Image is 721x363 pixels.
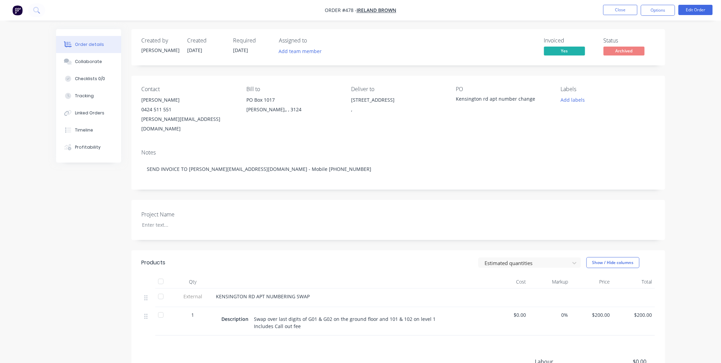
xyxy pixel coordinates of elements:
[142,105,235,114] div: 0424 511 551
[325,7,357,14] span: Order #478 -
[603,5,638,15] button: Close
[56,36,121,53] button: Order details
[574,311,610,318] span: $200.00
[233,47,248,53] span: [DATE]
[544,37,595,44] div: Invoiced
[75,76,105,82] div: Checklists 0/0
[571,275,613,289] div: Price
[351,86,445,92] div: Deliver to
[351,95,445,105] div: [STREET_ADDRESS]
[175,293,211,300] span: External
[456,95,542,105] div: Kensington rd apt number change
[188,47,203,53] span: [DATE]
[142,95,235,134] div: [PERSON_NAME]0424 511 551[PERSON_NAME][EMAIL_ADDRESS][DOMAIN_NAME]
[604,37,655,44] div: Status
[246,105,340,114] div: [PERSON_NAME],, , 3124
[532,311,568,318] span: 0%
[351,105,445,114] div: ,
[188,37,225,44] div: Created
[679,5,713,15] button: Edit Order
[490,311,527,318] span: $0.00
[544,47,585,55] span: Yes
[641,5,675,16] button: Options
[351,95,445,117] div: [STREET_ADDRESS],
[587,257,640,268] button: Show / Hide columns
[279,47,326,56] button: Add team member
[275,47,325,56] button: Add team member
[56,104,121,122] button: Linked Orders
[192,311,194,318] span: 1
[557,95,589,104] button: Add labels
[246,95,340,117] div: PO Box 1017[PERSON_NAME],, , 3124
[56,122,121,139] button: Timeline
[487,275,529,289] div: Cost
[279,37,348,44] div: Assigned to
[75,41,104,48] div: Order details
[142,37,179,44] div: Created by
[56,53,121,70] button: Collaborate
[142,86,235,92] div: Contact
[246,95,340,105] div: PO Box 1017
[222,314,252,324] div: Description
[142,47,179,54] div: [PERSON_NAME]
[12,5,23,15] img: Factory
[357,7,396,14] a: Ireland Brown
[75,144,101,150] div: Profitability
[56,139,121,156] button: Profitability
[142,114,235,134] div: [PERSON_NAME][EMAIL_ADDRESS][DOMAIN_NAME]
[252,314,439,331] div: Swap over last digits of G01 & G02 on the ground floor and 101 & 102 on level 1 Includes Call out...
[75,127,93,133] div: Timeline
[216,293,310,300] span: KENSINGTON RD APT NUMBERING SWAP
[142,149,655,156] div: Notes
[529,275,571,289] div: Markup
[142,210,227,218] label: Project Name
[613,275,655,289] div: Total
[142,159,655,179] div: SEND INVOICE TO [PERSON_NAME][EMAIL_ADDRESS][DOMAIN_NAME] - Mobile [PHONE_NUMBER]
[75,110,104,116] div: Linked Orders
[246,86,340,92] div: Bill to
[142,95,235,105] div: [PERSON_NAME]
[142,259,166,267] div: Products
[75,59,102,65] div: Collaborate
[456,86,550,92] div: PO
[616,311,652,318] span: $200.00
[75,93,94,99] div: Tracking
[561,86,655,92] div: Labels
[56,87,121,104] button: Tracking
[233,37,271,44] div: Required
[56,70,121,87] button: Checklists 0/0
[172,275,214,289] div: Qty
[604,47,645,55] span: Archived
